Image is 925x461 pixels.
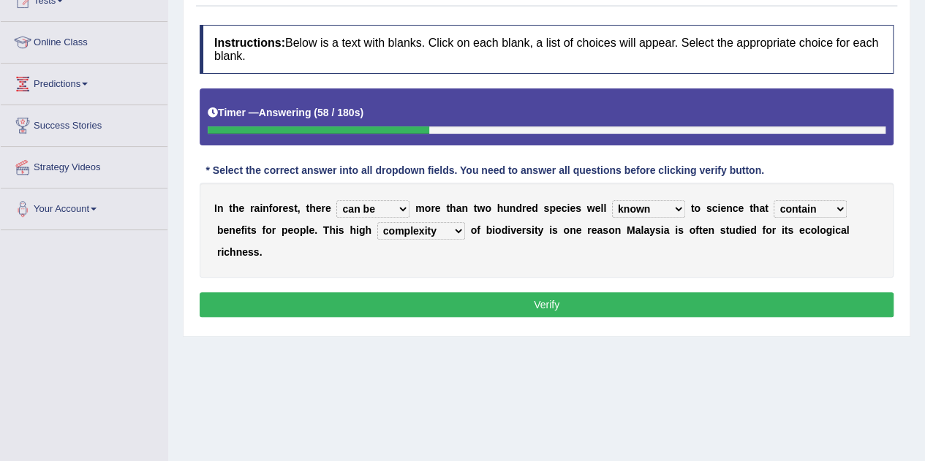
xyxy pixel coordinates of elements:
[502,224,508,236] b: d
[224,246,230,258] b: c
[217,224,224,236] b: b
[269,202,273,214] b: f
[336,224,339,236] b: i
[771,224,775,236] b: r
[759,202,765,214] b: a
[254,246,260,258] b: s
[477,202,485,214] b: w
[717,202,720,214] b: i
[702,224,708,236] b: e
[570,202,575,214] b: e
[641,224,643,236] b: l
[516,202,522,214] b: d
[785,224,788,236] b: t
[661,224,664,236] b: i
[592,224,597,236] b: e
[587,202,595,214] b: w
[537,224,543,236] b: y
[242,246,248,258] b: e
[733,202,739,214] b: c
[841,224,847,236] b: a
[726,202,733,214] b: n
[306,224,309,236] b: l
[744,224,750,236] b: e
[738,202,744,214] b: e
[736,224,742,236] b: d
[229,202,233,214] b: t
[753,202,760,214] b: h
[288,202,294,214] b: s
[699,224,703,236] b: t
[549,202,556,214] b: p
[461,202,468,214] b: n
[788,224,793,236] b: s
[244,224,247,236] b: i
[497,202,504,214] b: h
[254,202,260,214] b: a
[300,224,306,236] b: p
[272,202,279,214] b: o
[706,202,712,214] b: s
[535,224,538,236] b: t
[694,202,701,214] b: o
[477,224,480,236] b: f
[1,22,167,58] a: Online Class
[450,202,456,214] b: h
[474,202,477,214] b: t
[576,224,582,236] b: e
[846,224,849,236] b: l
[805,224,811,236] b: c
[729,224,736,236] b: u
[359,224,366,236] b: g
[233,202,239,214] b: h
[820,224,826,236] b: o
[425,202,431,214] b: o
[446,202,450,214] b: t
[510,224,516,236] b: v
[720,224,726,236] b: s
[309,224,314,236] b: e
[563,224,570,236] b: o
[664,224,670,236] b: a
[799,224,805,236] b: e
[200,292,894,317] button: Verify
[782,224,785,236] b: i
[695,224,699,236] b: f
[552,224,558,236] b: s
[643,224,649,236] b: a
[248,246,254,258] b: s
[608,224,615,236] b: o
[485,202,491,214] b: o
[595,202,601,214] b: e
[567,202,570,214] b: i
[503,202,510,214] b: u
[431,202,434,214] b: r
[1,147,167,183] a: Strategy Videos
[810,224,817,236] b: o
[317,107,360,118] b: 58 / 180s
[208,107,363,118] h5: Timer —
[200,25,894,74] h4: Below is a text with blanks. Click on each blank, a list of choices will appear. Select the appro...
[615,224,622,236] b: n
[526,224,532,236] b: s
[510,202,516,214] b: n
[415,202,424,214] b: m
[1,105,167,142] a: Success Stories
[635,224,641,236] b: a
[486,224,492,236] b: b
[1,188,167,225] a: Your Account
[832,224,835,236] b: i
[272,224,276,236] b: r
[522,202,526,214] b: r
[655,224,661,236] b: s
[294,202,298,214] b: t
[532,224,535,236] b: i
[826,224,832,236] b: g
[214,202,217,214] b: I
[235,224,241,236] b: e
[587,224,591,236] b: r
[260,202,263,214] b: i
[649,224,655,236] b: y
[282,202,288,214] b: e
[325,202,331,214] b: e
